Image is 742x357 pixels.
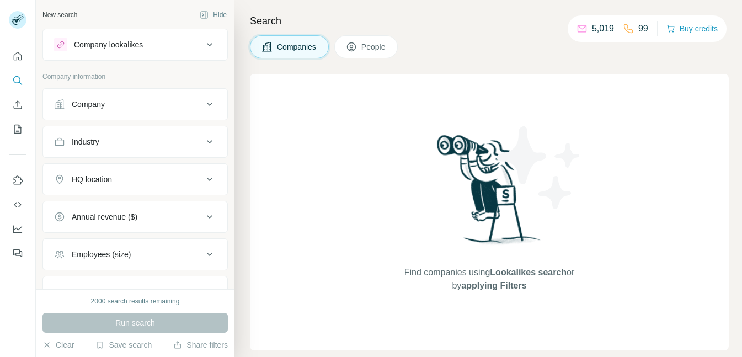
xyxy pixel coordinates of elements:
[490,268,567,277] span: Lookalikes search
[173,339,228,350] button: Share filters
[72,211,137,222] div: Annual revenue ($)
[9,71,26,90] button: Search
[43,204,227,230] button: Annual revenue ($)
[72,249,131,260] div: Employees (size)
[638,22,648,35] p: 99
[9,219,26,239] button: Dashboard
[42,339,74,350] button: Clear
[43,91,227,118] button: Company
[95,339,152,350] button: Save search
[72,136,99,147] div: Industry
[9,119,26,139] button: My lists
[42,10,77,20] div: New search
[592,22,614,35] p: 5,019
[42,72,228,82] p: Company information
[9,243,26,263] button: Feedback
[74,39,143,50] div: Company lookalikes
[461,281,526,290] span: applying Filters
[666,21,718,36] button: Buy credits
[43,166,227,193] button: HQ location
[72,286,117,297] div: Technologies
[43,129,227,155] button: Industry
[9,195,26,215] button: Use Surfe API
[43,279,227,305] button: Technologies
[9,46,26,66] button: Quick start
[9,170,26,190] button: Use Surfe on LinkedIn
[277,41,317,52] span: Companies
[9,95,26,115] button: Enrich CSV
[72,99,105,110] div: Company
[91,296,180,306] div: 2000 search results remaining
[250,13,729,29] h4: Search
[192,7,234,23] button: Hide
[72,174,112,185] div: HQ location
[43,31,227,58] button: Company lookalikes
[432,132,547,255] img: Surfe Illustration - Woman searching with binoculars
[489,118,589,217] img: Surfe Illustration - Stars
[43,241,227,268] button: Employees (size)
[361,41,387,52] span: People
[401,266,578,292] span: Find companies using or by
